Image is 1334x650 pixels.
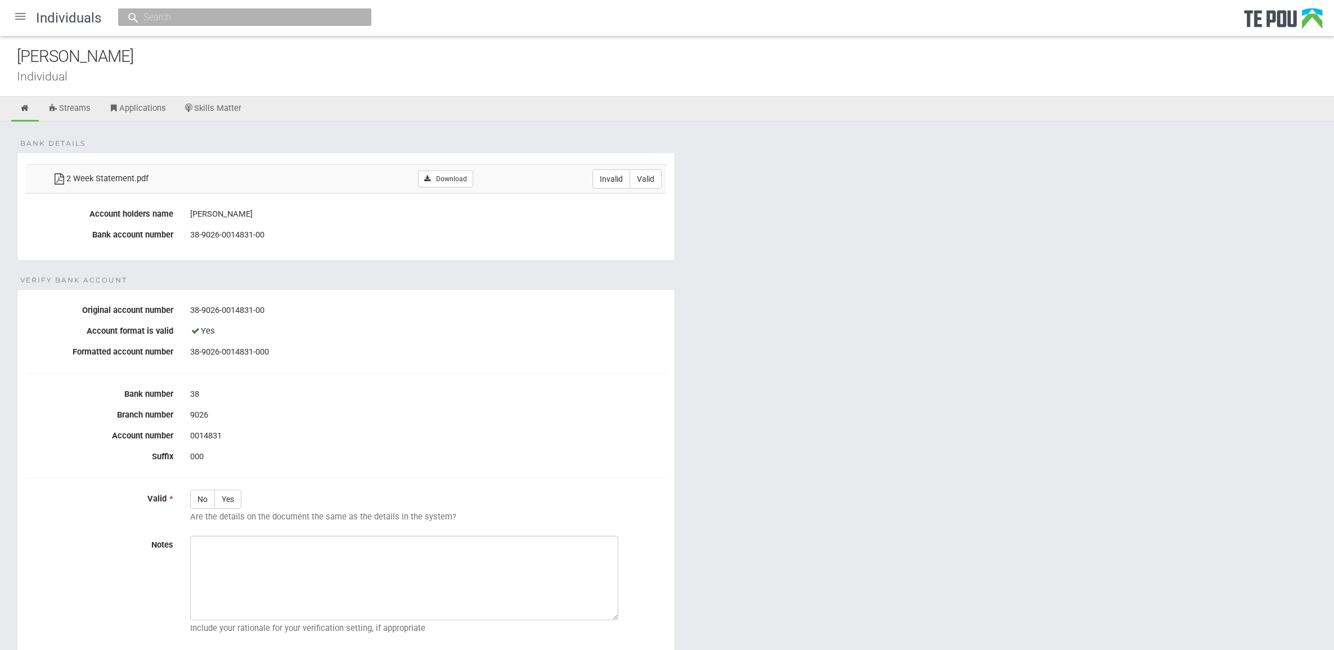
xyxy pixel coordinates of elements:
[17,70,1334,82] div: Individual
[147,494,167,504] span: Valid
[592,169,630,189] label: Invalid
[17,406,182,420] label: Branch number
[17,226,182,240] label: Bank account number
[17,205,182,219] label: Account holders name
[190,385,666,404] div: 38
[190,343,666,362] div: 38-9026-0014831-000
[630,169,662,189] label: Valid
[48,164,302,193] td: 2 Week Statement.pdf
[20,275,127,285] span: Verify Bank Account
[17,301,182,315] label: Original account number
[176,97,250,122] a: Skills Matter
[190,427,666,446] div: 0014831
[190,205,666,224] div: [PERSON_NAME]
[140,11,338,23] input: Search
[151,540,173,550] span: Notes
[17,427,182,441] label: Account number
[17,447,182,461] label: Suffix
[40,97,99,122] a: Streams
[190,406,666,425] div: 9026
[100,97,174,122] a: Applications
[190,322,666,341] div: Yes
[17,343,182,357] label: Formatted account number
[190,490,215,509] label: No
[418,171,473,187] a: Download
[190,447,666,467] div: 000
[190,512,666,522] p: Are the details on the document the same as the details in the system?
[190,623,666,633] p: Include your rationale for your verification setting, if appropriate
[17,322,182,336] label: Account format is valid
[190,301,666,320] div: 38-9026-0014831-00
[17,385,182,399] label: Bank number
[214,490,241,509] label: Yes
[17,44,1334,69] div: [PERSON_NAME]
[190,226,666,245] div: 38-9026-0014831-00
[20,138,86,149] span: Bank details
